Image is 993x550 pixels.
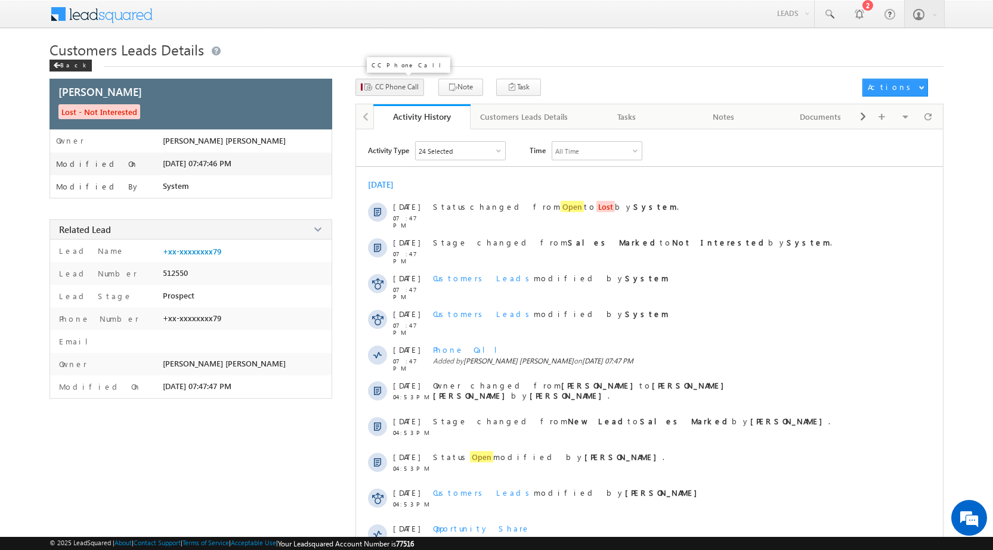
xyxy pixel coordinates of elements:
span: modified by [433,487,703,498]
strong: System [625,309,669,319]
div: Actions [868,82,915,92]
strong: Sales Marked [568,237,660,247]
span: 04:53 PM [393,465,429,472]
span: +xx-xxxxxxxx79 [163,313,221,323]
span: © 2025 LeadSquared | | | | | [50,539,414,548]
a: Documents [772,104,870,129]
span: [DATE] [393,452,420,462]
span: Owner changed from to by . [433,380,730,400]
button: Actions [862,79,928,97]
span: Customers Leads Details [50,40,204,59]
span: 512550 [163,268,188,278]
button: CC Phone Call [355,79,424,96]
span: [DATE] [393,416,420,426]
a: Activity History [373,104,471,129]
span: [PERSON_NAME] [PERSON_NAME] [163,136,286,145]
label: Lead Number [56,268,137,278]
span: [DATE] [393,201,420,212]
span: Lost - Not Interested [58,104,140,119]
div: Customers Leads Details [480,110,568,124]
span: 07:47 PM [393,358,429,372]
a: Contact Support [134,539,181,546]
div: Documents [782,110,859,124]
span: [DATE] [393,487,420,498]
strong: [PERSON_NAME] [561,380,639,390]
span: Customers Leads [433,309,534,319]
div: Activity History [382,111,462,122]
strong: [PERSON_NAME] [750,416,828,426]
label: Email [56,336,97,346]
span: 07:47 PM [393,286,429,300]
span: 77516 [396,539,414,548]
span: 04:53 PM [393,429,429,436]
span: Your Leadsquared Account Number is [278,539,414,548]
a: Acceptable Use [231,539,276,546]
label: Owner [56,136,84,145]
span: [DATE] 07:47 PM [582,356,633,365]
div: All Time [555,147,579,155]
a: Tasks [579,104,676,129]
span: [PERSON_NAME] [PERSON_NAME] [163,359,286,368]
span: Time [530,141,546,159]
strong: [PERSON_NAME] [530,390,608,400]
span: 07:47 PM [393,215,429,229]
span: 01:19 PM [393,536,429,543]
span: [PERSON_NAME] [PERSON_NAME] [463,356,574,365]
span: 04:53 PM [393,393,429,400]
strong: [PERSON_NAME] [PERSON_NAME] [433,380,730,400]
span: Prospect [163,291,194,300]
label: Lead Name [56,246,125,256]
strong: System [625,273,669,283]
span: Opportunity Share [433,523,530,533]
strong: System [787,237,830,247]
p: CC Phone Call [372,61,446,69]
strong: Sales Marked [640,416,732,426]
span: System [463,535,485,544]
strong: [PERSON_NAME] [625,487,703,498]
span: [DATE] 07:47:46 PM [163,159,231,168]
a: About [115,539,132,546]
span: [DATE] [393,309,420,319]
div: 24 Selected [419,147,453,155]
strong: Not Interested [672,237,768,247]
label: Modified On [56,159,138,169]
span: Customers Leads [433,487,534,498]
a: +xx-xxxxxxxx79 [163,247,221,256]
span: [DATE] 07:47:47 PM [163,381,231,391]
label: Owner [56,359,87,369]
div: Notes [685,110,762,124]
span: Open [470,451,493,462]
span: changed from to by . [433,201,679,212]
span: [DATE] [393,344,420,355]
strong: System [633,201,677,212]
div: Back [50,60,92,72]
span: Stage changed from to by . [433,237,832,247]
span: Added by on [433,535,893,544]
span: Customers Leads [433,273,534,283]
span: modified by [433,309,669,319]
span: CC Phone Call [375,82,419,92]
div: Owner Changed,Status Changed,Stage Changed,Source Changed,Notes & 19 more.. [416,142,505,160]
span: modified by [433,273,669,283]
span: [PERSON_NAME] [58,84,142,99]
span: 04:53 PM [393,501,429,508]
span: Activity Type [368,141,409,159]
button: Note [438,79,483,96]
span: [DATE] 01:19 PM [494,535,545,544]
span: System [163,181,189,191]
label: Lead Stage [56,291,132,301]
label: Phone Number [56,313,139,324]
a: Customers Leads Details [471,104,579,129]
span: Added by on [433,356,893,365]
span: Related Lead [59,223,111,235]
div: [DATE] [368,179,407,190]
span: Lost [596,201,615,212]
button: Task [496,79,541,96]
label: Modified On [56,381,141,391]
label: Modified By [56,182,140,191]
span: Stage changed from to by . [433,416,830,426]
strong: [PERSON_NAME] [584,452,663,462]
span: Open [561,201,584,212]
span: Status [433,201,470,212]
